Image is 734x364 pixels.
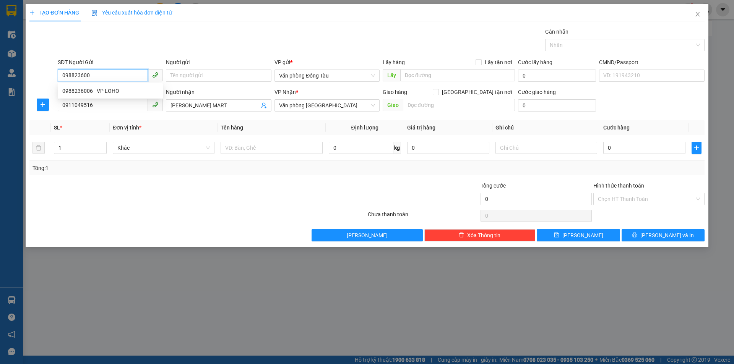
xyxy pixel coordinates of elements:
span: Định lượng [351,125,378,131]
span: Đơn vị tính [113,125,141,131]
span: phone [152,72,158,78]
button: plus [37,99,49,111]
span: plus [29,10,35,15]
span: Văn phòng Thanh Hóa [279,100,375,111]
span: Giao [383,99,403,111]
span: TẠO ĐƠN HÀNG [29,10,79,16]
span: [PERSON_NAME] [562,231,603,239]
span: Tên hàng [221,125,243,131]
span: Giá trị hàng [407,125,435,131]
label: Gán nhãn [545,29,568,35]
img: logo.jpg [10,10,48,48]
span: Tổng cước [481,183,506,189]
span: Văn phòng Đồng Tàu [279,70,375,81]
input: VD: Bàn, Ghế [221,142,322,154]
div: Tổng: 1 [32,164,283,172]
span: Giao hàng [383,89,407,95]
span: plus [692,145,701,151]
span: delete [459,232,464,238]
div: Người gửi [166,58,271,66]
span: SL [54,125,60,131]
span: Yêu cầu xuất hóa đơn điện tử [91,10,172,16]
span: phone [152,102,158,108]
input: Cước giao hàng [518,99,596,112]
span: plus [37,102,49,108]
img: icon [91,10,97,16]
input: Cước lấy hàng [518,70,596,82]
button: delete [32,142,45,154]
div: 0988236006 - VP LOHO [58,85,163,97]
li: Hotline: 1900888999 [42,47,174,57]
div: Người nhận [166,88,271,96]
span: Lấy tận nơi [482,58,515,66]
span: save [554,232,559,238]
span: Cước hàng [603,125,630,131]
span: kg [393,142,401,154]
button: plus [692,142,702,154]
span: [PERSON_NAME] và In [640,231,694,239]
div: SĐT Người Gửi [58,58,163,66]
input: Dọc đường [403,99,515,111]
span: Xóa Thông tin [467,231,500,239]
label: Hình thức thanh toán [593,183,644,189]
input: Dọc đường [400,69,515,81]
button: deleteXóa Thông tin [424,229,536,241]
label: Cước giao hàng [518,89,556,95]
div: VP gửi [274,58,380,66]
span: Lấy hàng [383,59,405,65]
span: close [695,11,701,17]
th: Ghi chú [492,120,600,135]
label: Cước lấy hàng [518,59,552,65]
input: Ghi Chú [495,142,597,154]
span: [GEOGRAPHIC_DATA] tận nơi [439,88,515,96]
input: 0 [407,142,489,154]
b: 36 Limousine [80,9,135,18]
span: [PERSON_NAME] [347,231,388,239]
li: 01A03 [GEOGRAPHIC_DATA], [GEOGRAPHIC_DATA] ( bên cạnh cây xăng bến xe phía Bắc cũ) [42,19,174,47]
div: Chưa thanh toán [367,210,480,223]
button: Close [687,4,708,25]
span: user-add [261,102,267,108]
div: 0988236006 - VP LOHO [62,87,158,95]
span: Khác [117,142,210,154]
div: CMND/Passport [599,58,704,66]
span: Lấy [383,69,400,81]
button: [PERSON_NAME] [312,229,423,241]
span: printer [632,232,637,238]
span: VP Nhận [274,89,296,95]
button: save[PERSON_NAME] [537,229,620,241]
button: printer[PERSON_NAME] và In [622,229,705,241]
